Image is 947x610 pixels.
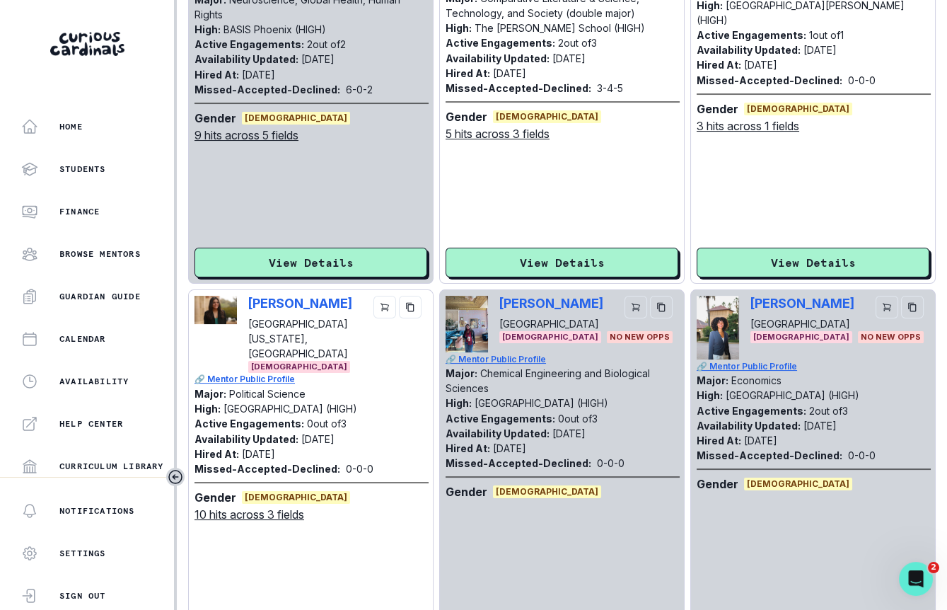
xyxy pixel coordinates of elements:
[59,333,106,345] p: Calendar
[558,37,597,49] p: 2 out of 3
[194,38,304,50] p: Active Engagements:
[858,331,924,343] span: No New Opps
[446,81,591,96] p: Missed-Accepted-Declined:
[373,296,396,318] button: cart
[194,418,304,430] p: Active Engagements:
[558,413,598,425] p: 0 out of 3
[697,44,801,56] p: Availability Updated:
[697,389,723,401] p: High:
[59,505,135,517] p: Notifications
[194,448,239,460] p: Hired At:
[194,403,221,415] p: High:
[750,331,852,343] span: [DEMOGRAPHIC_DATA]
[194,373,429,386] a: 🔗 Mentor Public Profile
[59,163,106,175] p: Students
[446,456,591,471] p: Missed-Accepted-Declined:
[194,506,304,523] u: 10 hits across 3 fields
[697,296,739,359] img: Picture of Mahalia Morgan
[697,476,738,493] p: Gender
[803,44,837,56] p: [DATE]
[493,485,601,498] span: [DEMOGRAPHIC_DATA]
[194,296,237,324] img: Picture of Juliana Buitron
[726,389,859,401] p: [GEOGRAPHIC_DATA] (HIGH)
[744,59,777,71] p: [DATE]
[223,403,357,415] p: [GEOGRAPHIC_DATA] (HIGH)
[194,82,340,97] p: Missed-Accepted-Declined:
[446,248,678,277] button: View Details
[59,206,100,217] p: Finance
[697,405,806,417] p: Active Engagements:
[346,461,373,476] p: 0 - 0 - 0
[446,37,555,49] p: Active Engagements:
[446,483,487,500] p: Gender
[194,127,298,144] u: 9 hits across 5 fields
[194,248,427,277] button: View Details
[475,22,645,34] p: The [PERSON_NAME] School (HIGH)
[194,69,239,81] p: Hired At:
[697,435,741,447] p: Hired At:
[248,316,368,361] p: [GEOGRAPHIC_DATA][US_STATE], [GEOGRAPHIC_DATA]
[750,296,854,311] p: [PERSON_NAME]
[697,59,741,71] p: Hired At:
[499,316,603,331] p: [GEOGRAPHIC_DATA]
[697,117,799,134] u: 3 hits across 1 fields
[697,29,806,41] p: Active Engagements:
[59,461,164,472] p: Curriculum Library
[50,32,124,56] img: Curious Cardinals Logo
[803,420,837,432] p: [DATE]
[59,291,141,302] p: Guardian Guide
[248,296,365,311] p: [PERSON_NAME]
[301,433,335,445] p: [DATE]
[446,22,472,34] p: High:
[242,69,275,81] p: [DATE]
[229,388,306,400] p: Political Science
[446,52,550,64] p: Availability Updated:
[194,433,298,445] p: Availability Updated:
[59,376,129,387] p: Availability
[242,112,350,125] span: [DEMOGRAPHIC_DATA]
[399,296,422,318] button: copy
[59,418,123,430] p: Help Center
[194,53,298,65] p: Availability Updated:
[744,435,777,447] p: [DATE]
[597,456,624,471] p: 0 - 0 - 0
[248,361,350,373] span: [DEMOGRAPHIC_DATA]
[697,73,842,88] p: Missed-Accepted-Declined:
[242,448,275,460] p: [DATE]
[446,367,650,394] p: Chemical Engineering and Biological Sciences
[59,548,106,559] p: Settings
[446,353,680,366] a: 🔗 Mentor Public Profile
[446,427,550,439] p: Availability Updated:
[301,53,335,65] p: [DATE]
[446,413,555,425] p: Active Engagements:
[876,296,898,318] button: cart
[59,248,141,260] p: Browse Mentors
[194,23,221,35] p: High:
[697,248,929,277] button: View Details
[446,367,477,379] p: Major:
[59,590,106,602] p: Sign Out
[446,125,550,142] u: 5 hits across 3 fields
[499,331,601,343] span: [DEMOGRAPHIC_DATA]
[307,418,347,430] p: 0 out of 3
[493,442,526,454] p: [DATE]
[809,405,848,417] p: 2 out of 3
[552,427,586,439] p: [DATE]
[194,489,236,506] p: Gender
[650,296,673,318] button: copy
[928,562,939,573] span: 2
[597,81,623,96] p: 3 - 4 - 5
[307,38,346,50] p: 2 out of 2
[899,562,933,596] iframe: Intercom live chat
[697,374,728,386] p: Major:
[697,360,931,373] a: 🔗 Mentor Public Profile
[223,23,326,35] p: BASIS Phoenix (HIGH)
[446,296,488,352] img: Picture of Lauren Weil
[848,448,876,463] p: 0 - 0 - 0
[59,121,83,132] p: Home
[446,442,490,454] p: Hired At:
[493,67,526,79] p: [DATE]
